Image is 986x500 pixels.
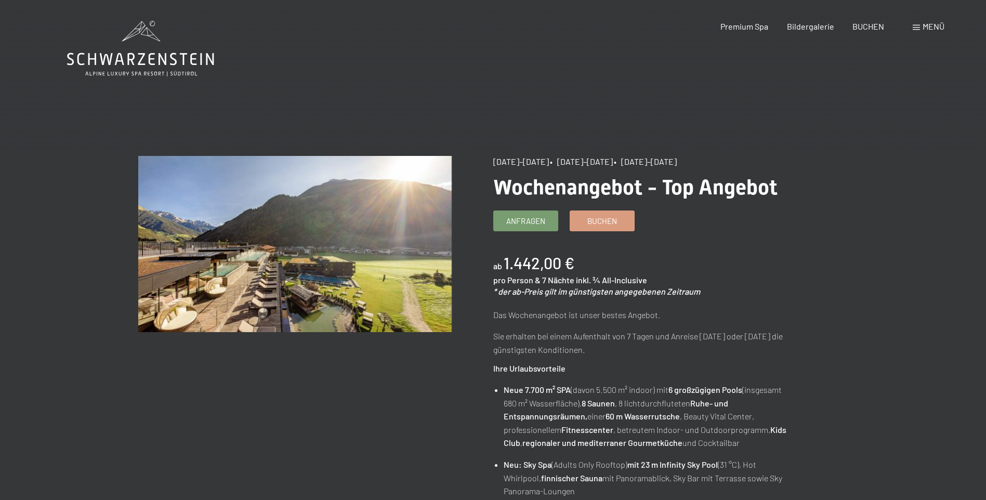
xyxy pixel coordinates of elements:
[587,216,617,227] span: Buchen
[138,156,452,332] img: Wochenangebot - Top Angebot
[493,261,502,271] span: ab
[493,363,566,373] strong: Ihre Urlaubsvorteile
[561,425,613,435] strong: Fitnesscenter
[852,21,884,31] a: BUCHEN
[494,211,558,231] a: Anfragen
[504,458,806,498] li: (Adults Only Rooftop) (31 °C), Hot Whirlpool, mit Panoramablick, Sky Bar mit Terrasse sowie Sky P...
[787,21,834,31] a: Bildergalerie
[668,385,742,394] strong: 6 großzügigen Pools
[576,275,647,285] span: inkl. ¾ All-Inclusive
[550,156,613,166] span: • [DATE]–[DATE]
[522,438,682,448] strong: regionaler und mediterraner Gourmetküche
[493,275,541,285] span: pro Person &
[720,21,768,31] a: Premium Spa
[493,175,778,200] span: Wochenangebot - Top Angebot
[493,286,700,296] em: * der ab-Preis gilt im günstigsten angegebenen Zeitraum
[504,385,571,394] strong: Neue 7.700 m² SPA
[493,156,549,166] span: [DATE]–[DATE]
[504,459,551,469] strong: Neu: Sky Spa
[504,383,806,450] li: (davon 5.500 m² indoor) mit (insgesamt 680 m² Wasserfläche), , 8 lichtdurchfluteten einer , Beaut...
[506,216,545,227] span: Anfragen
[614,156,677,166] span: • [DATE]–[DATE]
[570,211,634,231] a: Buchen
[542,275,574,285] span: 7 Nächte
[627,459,718,469] strong: mit 23 m Infinity Sky Pool
[504,254,574,272] b: 1.442,00 €
[541,473,602,483] strong: finnischer Sauna
[493,330,807,356] p: Sie erhalten bei einem Aufenthalt von 7 Tagen und Anreise [DATE] oder [DATE] die günstigsten Kond...
[493,308,807,322] p: Das Wochenangebot ist unser bestes Angebot.
[582,398,615,408] strong: 8 Saunen
[923,21,944,31] span: Menü
[606,411,680,421] strong: 60 m Wasserrutsche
